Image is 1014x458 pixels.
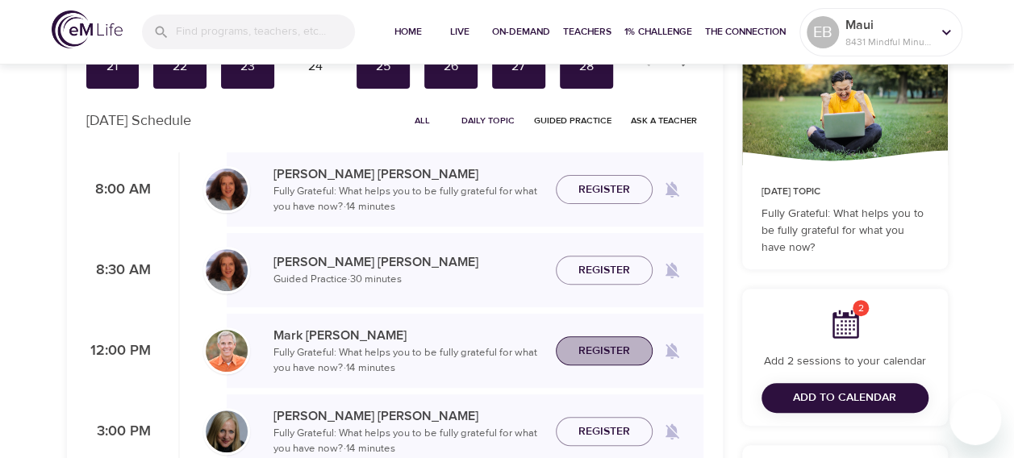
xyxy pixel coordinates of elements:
span: Remind me when a class goes live every Thursday at 12:00 PM [653,331,691,370]
span: Register [578,341,630,361]
p: Fully Grateful: What helps you to be fully grateful for what you have now? [762,206,928,256]
span: Remind me when a class goes live every Thursday at 8:00 AM [653,170,691,209]
div: 24 [295,57,336,76]
iframe: Button to launch messaging window [949,393,1001,445]
button: Register [556,175,653,205]
div: EB [807,16,839,48]
p: 12:00 PM [86,340,151,362]
p: 8:00 AM [86,179,151,201]
p: [DATE] Topic [762,185,928,199]
div: 28 [566,57,607,76]
span: Daily Topic [461,113,515,128]
button: Register [556,336,653,366]
div: 27 [499,57,539,76]
img: Diane_Renz-min.jpg [206,410,248,452]
p: Fully Grateful: What helps you to be fully grateful for what you have now? · 14 minutes [273,426,543,457]
span: 1% Challenge [624,23,692,40]
span: Remind me when a class goes live every Thursday at 3:00 PM [653,412,691,451]
img: Cindy2%20031422%20blue%20filter%20hi-res.jpg [206,169,248,210]
span: Register [578,180,630,200]
img: logo [52,10,123,48]
span: Home [389,23,428,40]
input: Find programs, teachers, etc... [176,15,355,49]
span: 2 [853,300,869,316]
p: 8:30 AM [86,260,151,281]
span: On-Demand [492,23,550,40]
span: Live [440,23,479,40]
button: Register [556,256,653,285]
button: Add to Calendar [762,383,928,413]
button: Ask a Teacher [624,108,703,133]
p: Fully Grateful: What helps you to be fully grateful for what you have now? · 14 minutes [273,345,543,377]
p: [DATE] Schedule [86,110,191,131]
span: All [403,113,442,128]
p: Maui [845,15,931,35]
p: 8431 Mindful Minutes [845,35,931,49]
span: Teachers [563,23,611,40]
p: 3:00 PM [86,421,151,443]
div: 26 [431,57,471,76]
img: Mark_Pirtle-min.jpg [206,330,248,372]
span: Remind me when a class goes live every Thursday at 8:30 AM [653,251,691,289]
div: 22 [160,57,200,76]
div: 23 [227,57,268,76]
button: All [397,108,449,133]
button: Register [556,417,653,447]
button: Daily Topic [455,108,521,133]
div: 21 [93,57,133,76]
p: [PERSON_NAME] [PERSON_NAME] [273,252,543,272]
p: [PERSON_NAME] [PERSON_NAME] [273,406,543,426]
span: Register [578,422,630,442]
span: The Connection [705,23,786,40]
span: Guided Practice [534,113,611,128]
span: Add to Calendar [793,388,896,408]
p: Fully Grateful: What helps you to be fully grateful for what you have now? · 14 minutes [273,184,543,215]
span: Ask a Teacher [631,113,697,128]
p: Add 2 sessions to your calendar [762,353,928,370]
p: Mark [PERSON_NAME] [273,326,543,345]
span: Register [578,260,630,281]
div: 25 [363,57,403,76]
button: Guided Practice [528,108,618,133]
img: Cindy2%20031422%20blue%20filter%20hi-res.jpg [206,249,248,291]
p: Guided Practice · 30 minutes [273,272,543,288]
p: [PERSON_NAME] [PERSON_NAME] [273,164,543,184]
